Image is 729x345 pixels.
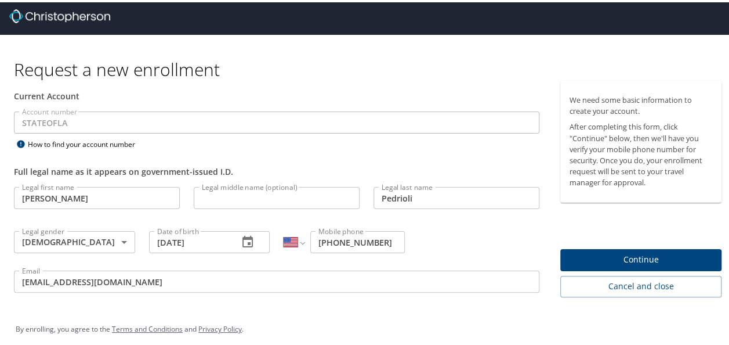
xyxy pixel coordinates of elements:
[570,250,712,265] span: Continue
[560,247,721,269] button: Continue
[14,163,539,175] div: Full legal name as it appears on government-issued I.D.
[310,229,405,251] input: Enter phone number
[112,322,183,332] a: Terms and Conditions
[570,92,712,114] p: We need some basic information to create your account.
[14,229,135,251] div: [DEMOGRAPHIC_DATA]
[14,88,539,100] div: Current Account
[16,312,722,342] div: By enrolling, you agree to the and .
[9,7,110,21] img: cbt logo
[570,277,712,292] span: Cancel and close
[14,135,159,149] div: How to find your account number
[198,322,242,332] a: Privacy Policy
[560,274,721,295] button: Cancel and close
[570,119,712,186] p: After completing this form, click "Continue" below, then we'll have you verify your mobile phone ...
[149,229,230,251] input: MM/DD/YYYY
